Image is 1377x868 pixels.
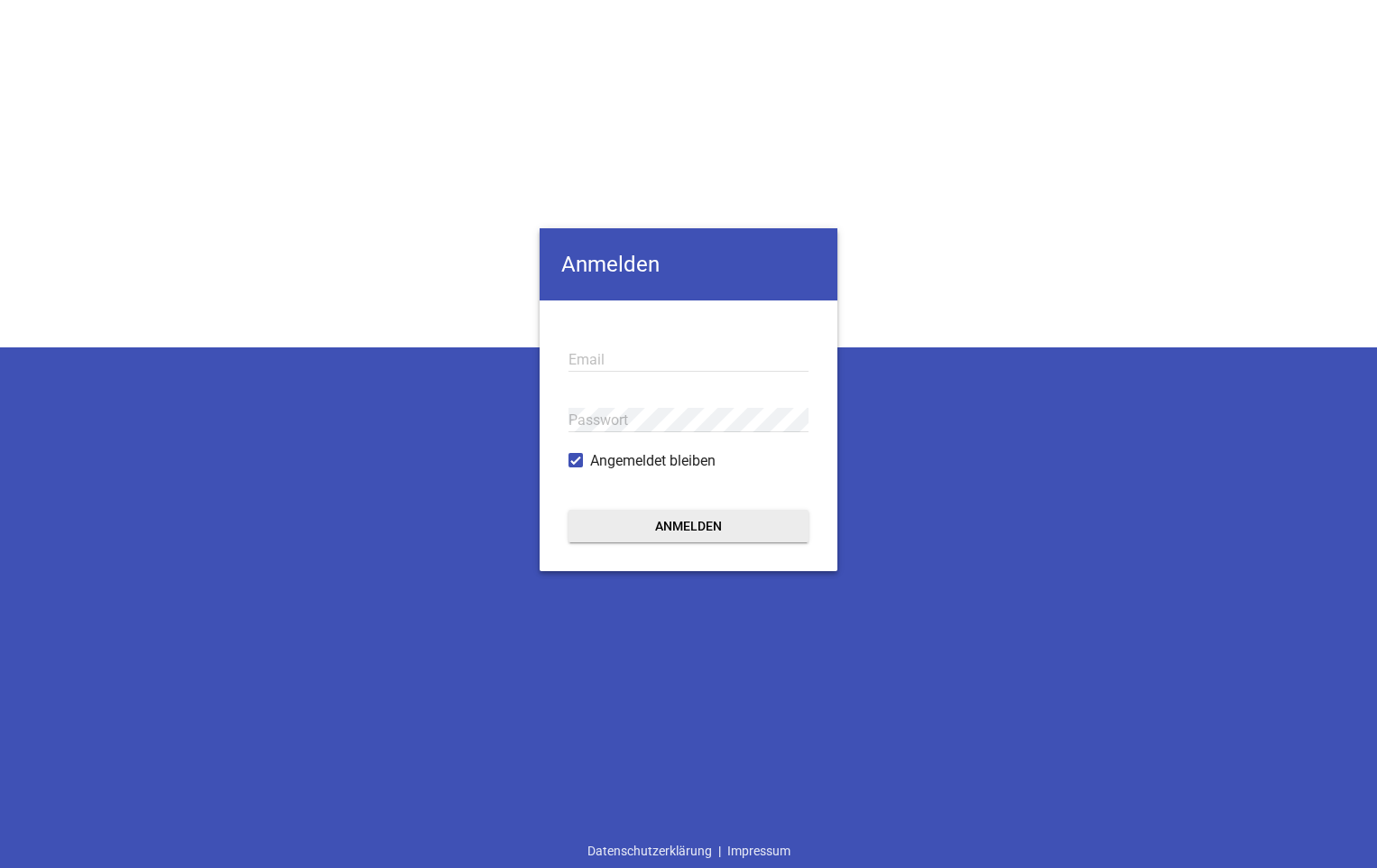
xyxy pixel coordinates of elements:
span: Angemeldet bleiben [590,450,716,472]
a: Impressum [721,834,797,868]
button: Anmelden [568,510,809,542]
h4: Anmelden [540,228,837,300]
div: | [581,834,797,868]
a: Datenschutzerklärung [581,834,718,868]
